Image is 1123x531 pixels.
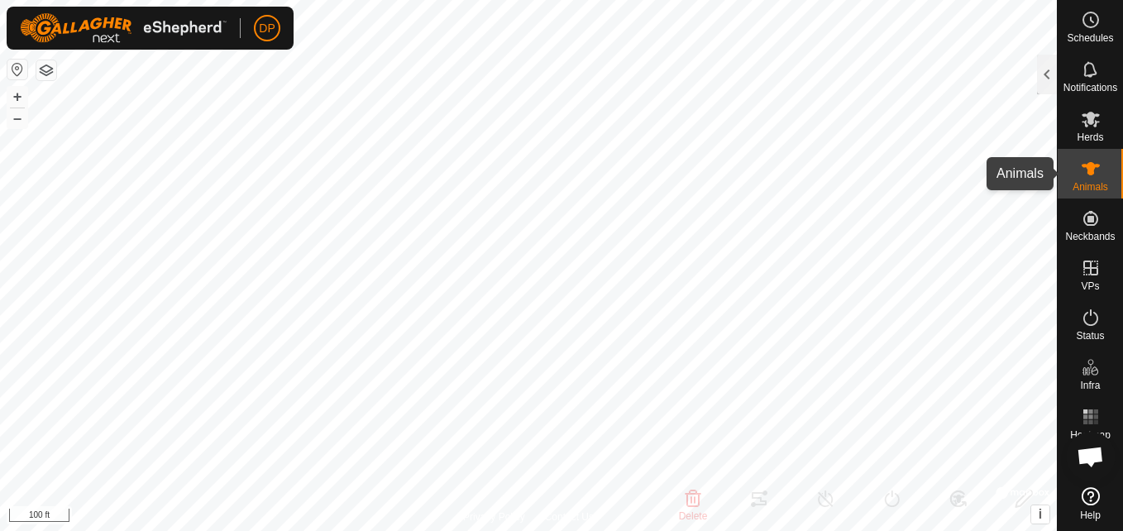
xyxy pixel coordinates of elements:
span: i [1039,507,1042,521]
span: Animals [1073,182,1108,192]
button: Map Layers [36,60,56,80]
button: Reset Map [7,60,27,79]
a: Contact Us [545,509,594,524]
button: + [7,87,27,107]
button: – [7,108,27,128]
button: i [1031,505,1049,524]
span: VPs [1081,281,1099,291]
div: Open chat [1066,432,1116,481]
span: Neckbands [1065,232,1115,242]
span: Heatmap [1070,430,1111,440]
span: Help [1080,510,1101,520]
span: Schedules [1067,33,1113,43]
img: Gallagher Logo [20,13,227,43]
span: DP [259,20,275,37]
a: Help [1058,481,1123,527]
a: Privacy Policy [463,509,525,524]
span: Notifications [1063,83,1117,93]
span: Herds [1077,132,1103,142]
span: Status [1076,331,1104,341]
span: Infra [1080,380,1100,390]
